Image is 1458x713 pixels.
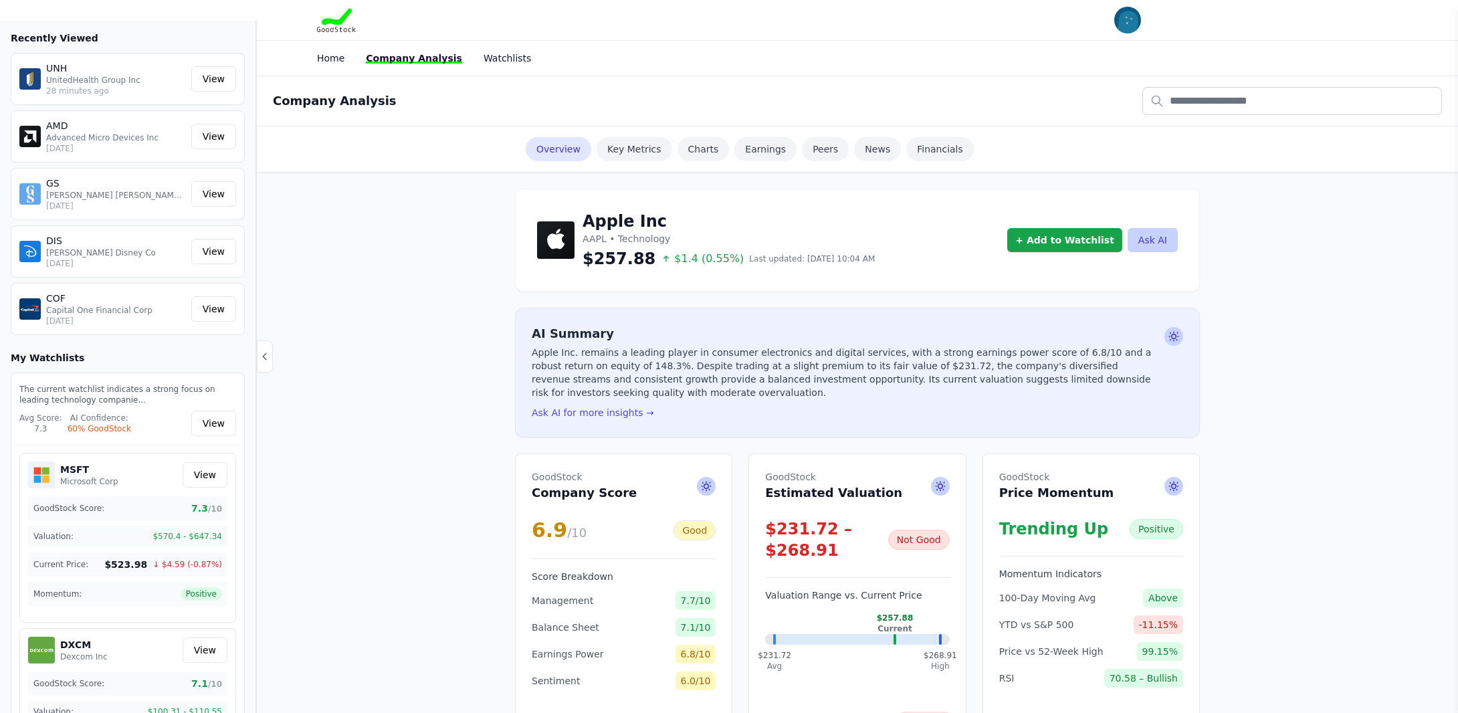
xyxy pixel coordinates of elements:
[152,531,222,542] span: $570.4 - $647.34
[765,470,902,502] h2: Estimated Valuation
[675,672,716,690] span: 6.0/10
[532,470,637,502] h2: Company Score
[46,247,186,258] p: [PERSON_NAME] Disney Co
[317,8,356,32] img: Goodstock Logo
[60,651,108,662] p: Dexcom Inc
[532,674,580,688] span: Sentiment
[181,587,222,601] span: Positive
[28,462,55,488] img: MSFT
[28,637,55,664] img: DXCM
[1114,7,1141,33] img: invitee
[46,258,186,269] p: [DATE]
[46,292,186,305] p: COF
[583,248,655,270] span: $257.88
[19,68,41,90] img: UNH
[191,181,236,207] a: View
[33,678,104,689] span: GoodStock Score:
[191,502,222,515] span: 7.3
[678,137,730,161] a: Charts
[46,190,186,201] p: [PERSON_NAME] [PERSON_NAME] Group Inc
[46,75,186,86] p: UnitedHealth Group Inc
[46,316,186,326] p: [DATE]
[661,251,744,267] span: $1.4 (0.55%)
[999,618,1074,631] span: YTD vs S&P 500
[46,62,186,75] p: UNH
[19,183,41,205] img: GS
[532,621,599,634] span: Balance Sheet
[46,305,186,316] p: Capital One Financial Corp
[191,124,236,149] a: View
[1130,519,1183,539] div: Positive
[1164,477,1183,496] span: Ask AI
[68,423,131,434] div: 60% GoodStock
[924,661,957,672] div: High
[765,470,902,484] span: GoodStock
[765,589,949,602] h3: Valuation Range vs. Current Price
[532,470,637,484] span: GoodStock
[999,591,1096,605] span: 100-Day Moving Avg
[46,132,186,143] p: Advanced Micro Devices Inc
[675,618,716,637] span: 7.1/10
[999,645,1104,658] span: Price vs 52-Week High
[60,476,118,487] p: Microsoft Corp
[46,119,186,132] p: AMD
[317,53,344,64] a: Home
[68,413,131,423] div: AI Confidence:
[877,623,914,634] div: Current
[19,384,236,405] p: The current watchlist indicates a strong focus on leading technology companie...
[675,591,716,610] span: 7.7/10
[567,526,587,540] span: /10
[33,559,88,570] span: Current Price:
[191,66,236,92] a: View
[1143,589,1183,607] span: Above
[765,518,888,561] div: $231.72 – $268.91
[191,239,236,264] a: View
[532,324,1159,343] h2: AI Summary
[19,413,62,423] div: Avg Score:
[888,530,950,550] div: Not Good
[854,137,901,161] a: News
[532,647,604,661] span: Earnings Power
[104,558,147,571] span: $523.98
[999,518,1109,540] div: Trending Up
[46,177,186,190] p: GS
[46,86,186,96] p: 28 minutes ago
[758,650,791,672] div: $231.72
[273,92,397,110] h2: Company Analysis
[484,53,531,64] a: Watchlists
[532,346,1159,399] p: Apple Inc. remains a leading player in consumer electronics and digital services, with a strong e...
[46,201,186,211] p: [DATE]
[33,589,82,599] span: Momentum:
[734,137,797,161] a: Earnings
[1104,669,1183,688] span: 70.58 – Bullish
[19,298,41,320] img: COF
[597,137,672,161] a: Key Metrics
[532,518,587,542] div: 6.9
[532,570,716,583] h3: Score Breakdown
[537,221,575,259] img: Apple Inc Logo
[46,143,186,154] p: [DATE]
[1007,228,1122,252] button: + Add to Watchlist
[924,650,957,672] div: $268.91
[675,645,716,664] span: 6.8/10
[366,53,462,64] a: Company Analysis
[46,234,186,247] p: DIS
[749,253,875,264] span: Last updated: [DATE] 10:04 AM
[999,470,1114,484] span: GoodStock
[583,232,875,245] p: AAPL • Technology
[673,520,716,540] div: Good
[999,567,1183,581] h3: Momentum Indicators
[999,672,1015,685] span: RSI
[931,477,950,496] span: Ask AI
[532,406,654,419] button: Ask AI for more insights →
[1128,228,1178,252] button: Ask AI
[802,137,849,161] a: Peers
[191,411,236,436] a: View
[60,638,108,651] h5: DXCM
[33,531,74,542] span: Valuation:
[526,137,591,161] a: Overview
[208,504,222,514] span: /10
[758,661,791,672] div: Avg
[697,477,716,496] span: Ask AI
[191,296,236,322] a: View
